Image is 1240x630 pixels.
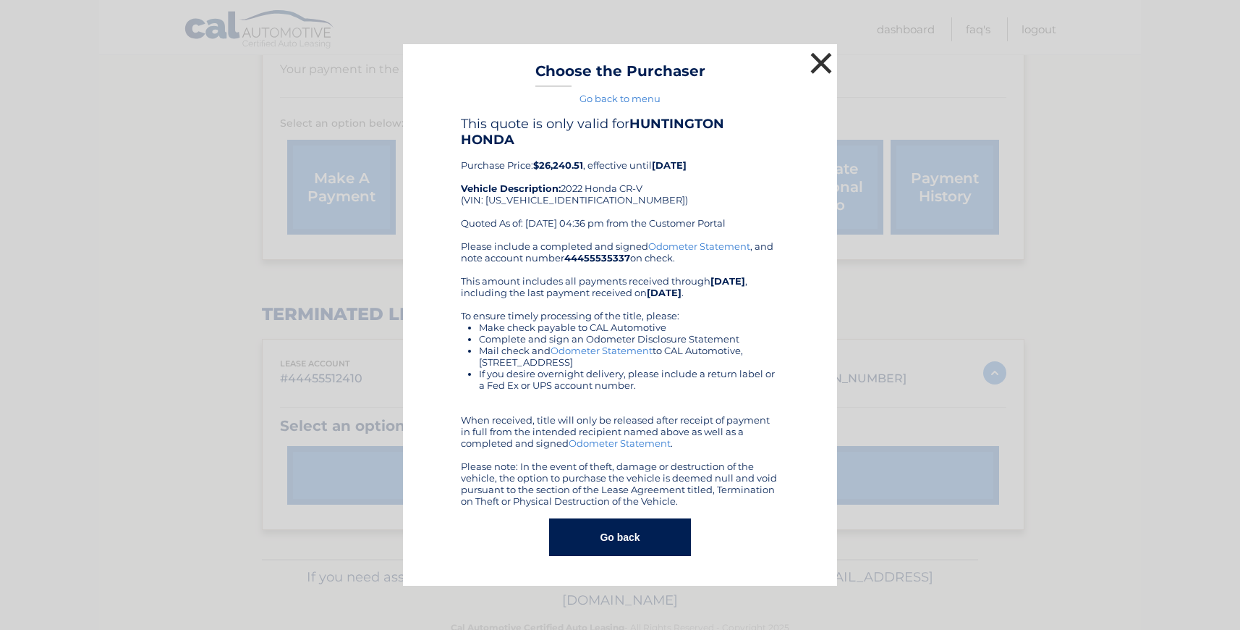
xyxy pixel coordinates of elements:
[807,49,836,77] button: ×
[648,240,750,252] a: Odometer Statement
[461,240,779,507] div: Please include a completed and signed , and note account number on check. This amount includes al...
[461,116,779,240] div: Purchase Price: , effective until 2022 Honda CR-V (VIN: [US_VEHICLE_IDENTIFICATION_NUMBER]) Quote...
[479,368,779,391] li: If you desire overnight delivery, please include a return label or a Fed Ex or UPS account number.
[564,252,630,264] b: 44455535337
[551,345,653,356] a: Odometer Statement
[579,93,661,104] a: Go back to menu
[549,518,690,556] button: Go back
[535,62,705,88] h3: Choose the Purchaser
[461,182,561,194] strong: Vehicle Description:
[479,345,779,368] li: Mail check and to CAL Automotive, [STREET_ADDRESS]
[533,159,583,171] b: $26,240.51
[479,322,779,333] li: Make check payable to CAL Automotive
[479,333,779,345] li: Complete and sign an Odometer Disclosure Statement
[461,116,779,148] h4: This quote is only valid for
[652,159,687,171] b: [DATE]
[569,437,671,449] a: Odometer Statement
[461,116,724,148] b: HUNTINGTON HONDA
[647,287,681,298] b: [DATE]
[710,275,745,287] b: [DATE]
